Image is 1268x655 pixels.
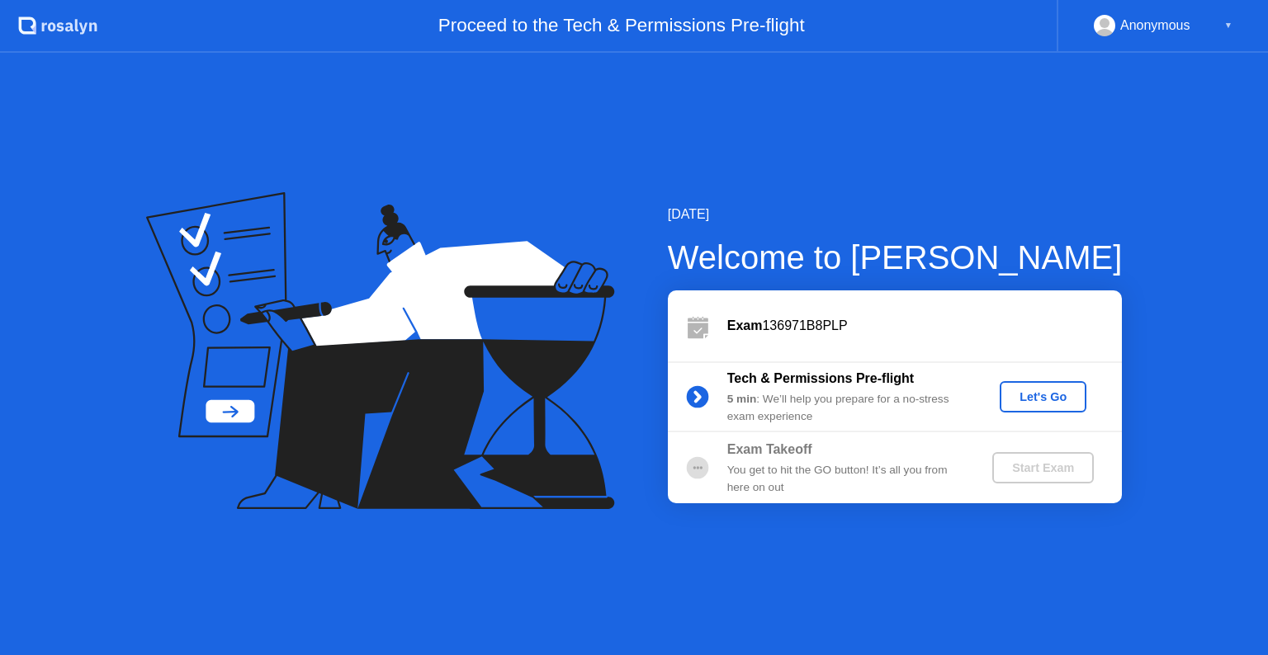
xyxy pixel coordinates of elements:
div: ▼ [1224,15,1233,36]
div: You get to hit the GO button! It’s all you from here on out [727,462,965,496]
div: Welcome to [PERSON_NAME] [668,233,1123,282]
div: : We’ll help you prepare for a no-stress exam experience [727,391,965,425]
b: 5 min [727,393,757,405]
div: Anonymous [1120,15,1190,36]
div: 136971B8PLP [727,316,1122,336]
b: Exam [727,318,763,332]
div: Start Exam [999,461,1087,474]
div: [DATE] [668,205,1123,224]
div: Let's Go [1006,390,1080,403]
button: Start Exam [992,452,1094,483]
b: Exam Takeoff [727,442,812,456]
b: Tech & Permissions Pre-flight [727,371,914,385]
button: Let's Go [1000,381,1086,412]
